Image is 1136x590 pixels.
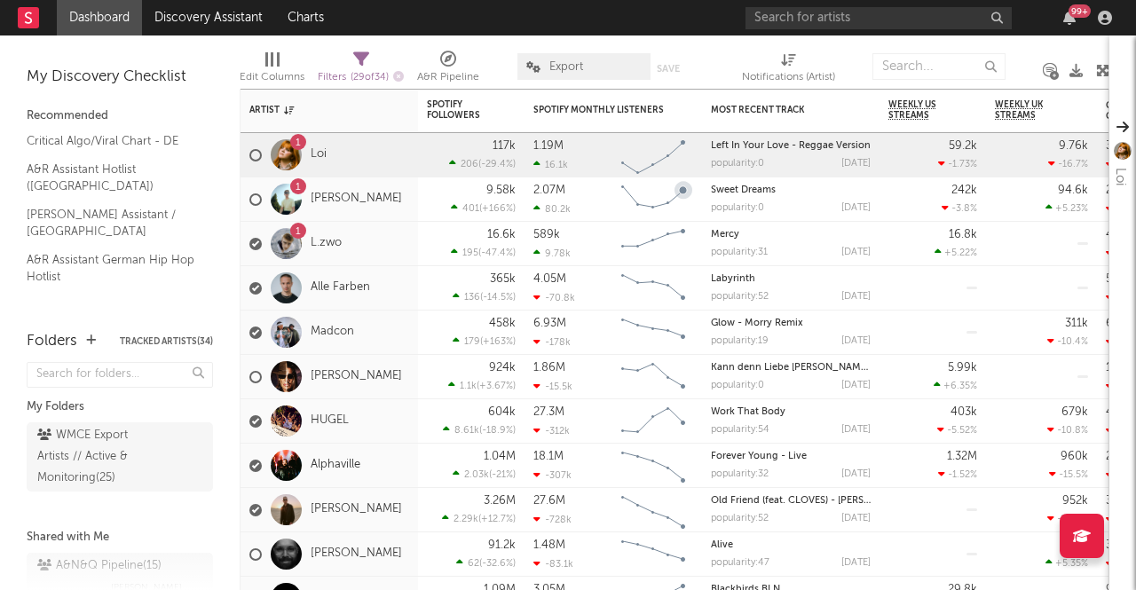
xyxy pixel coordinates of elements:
span: Weekly US Streams [888,99,951,121]
div: Filters [318,67,404,89]
div: [DATE] [841,292,871,302]
a: Alive [711,540,733,550]
div: -728k [533,514,572,525]
div: Loi [1109,168,1131,185]
div: [DATE] [841,558,871,568]
div: 4.05M [533,273,566,285]
span: Export [549,61,583,73]
a: Glow - Morry Remix [711,319,803,328]
a: Labyrinth [711,274,755,284]
div: Glow - Morry Remix [711,319,871,328]
div: Work That Body [711,407,871,417]
div: -15.5 % [1049,468,1088,480]
div: 9.76k [1059,140,1088,152]
div: [DATE] [841,381,871,390]
span: +163 % [483,337,513,347]
svg: Chart title [613,355,693,399]
div: popularity: 0 [711,203,764,213]
div: Recommended [27,106,213,127]
div: 18.1M [533,451,564,462]
span: 195 [462,248,478,258]
div: Spotify Followers [427,99,489,121]
div: popularity: 52 [711,292,769,302]
span: 2.29k [454,515,478,524]
input: Search for artists [745,7,1012,29]
div: 952k [1062,495,1088,507]
div: WMCE Export Artists // Active & Monitoring ( 25 ) [37,425,162,489]
div: 242k [951,185,977,196]
span: 8.61k [454,426,479,436]
div: Forever Young - Live [711,452,871,461]
div: Alive [711,540,871,550]
div: -10.8 % [1047,424,1088,436]
div: 117k [493,140,516,152]
div: popularity: 54 [711,425,769,435]
a: A&R Assistant Hotlist ([GEOGRAPHIC_DATA]) [27,160,195,196]
div: 59.2k [949,140,977,152]
div: Mercy [711,230,871,240]
span: -32.6 % [482,559,513,569]
a: [PERSON_NAME] [311,369,402,384]
div: popularity: 31 [711,248,768,257]
div: +5.23 % [1045,202,1088,214]
svg: Chart title [613,444,693,488]
button: 99+ [1063,11,1076,25]
a: A&R Assistant German Hip Hop Hotlist [27,250,195,287]
a: Left In Your Love - Reggae Version [711,141,871,151]
span: ( 29 of 34 ) [351,73,389,83]
div: popularity: 52 [711,514,769,523]
svg: Chart title [613,222,693,266]
div: ( ) [449,158,516,169]
a: Forever Young - Live [711,452,807,461]
span: +3.67 % [479,382,513,391]
div: 91.2k [488,539,516,551]
div: 3.26M [484,495,516,507]
a: Alphaville [311,458,360,473]
a: WMCE Export Artists // Active & Monitoring(25) [27,422,213,492]
div: A&R Pipeline [417,67,479,88]
div: -16.7 % [1048,158,1088,169]
div: 589k [533,229,560,240]
span: +166 % [482,204,513,214]
a: Madcon [311,325,354,340]
div: ( ) [443,424,516,436]
span: 1.1k [460,382,477,391]
div: Notifications (Artist) [742,67,835,88]
a: [PERSON_NAME] [311,192,402,207]
div: 604k [488,406,516,418]
span: 136 [464,293,480,303]
span: 179 [464,337,480,347]
div: Folders [27,331,77,352]
span: -21 % [492,470,513,480]
div: Artist [249,105,383,115]
div: -178k [533,336,571,348]
a: Work That Body [711,407,785,417]
div: ( ) [456,557,516,569]
div: popularity: 0 [711,381,764,390]
span: 62 [468,559,479,569]
div: -10.4 % [1047,335,1088,347]
a: Kann denn Liebe [PERSON_NAME] sein [711,363,890,373]
div: 403k [951,406,977,418]
div: Sweet Dreams [711,185,871,195]
span: Weekly UK Streams [995,99,1061,121]
div: popularity: 47 [711,558,769,568]
div: [DATE] [841,336,871,346]
div: 1.48M [533,539,565,551]
div: 1.86M [533,362,565,374]
div: 1.19M [533,140,564,152]
div: popularity: 19 [711,336,769,346]
div: ( ) [451,202,516,214]
div: Spotify Monthly Listeners [533,105,667,115]
a: Sweet Dreams [711,185,776,195]
div: 27.6M [533,495,565,507]
svg: Chart title [613,399,693,444]
div: -1.73 % [938,158,977,169]
span: -47.4 % [481,248,513,258]
div: Labyrinth [711,274,871,284]
div: 9.78k [533,248,571,259]
a: HUGEL [311,413,349,429]
div: -312k [533,425,570,437]
input: Search for folders... [27,362,213,388]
